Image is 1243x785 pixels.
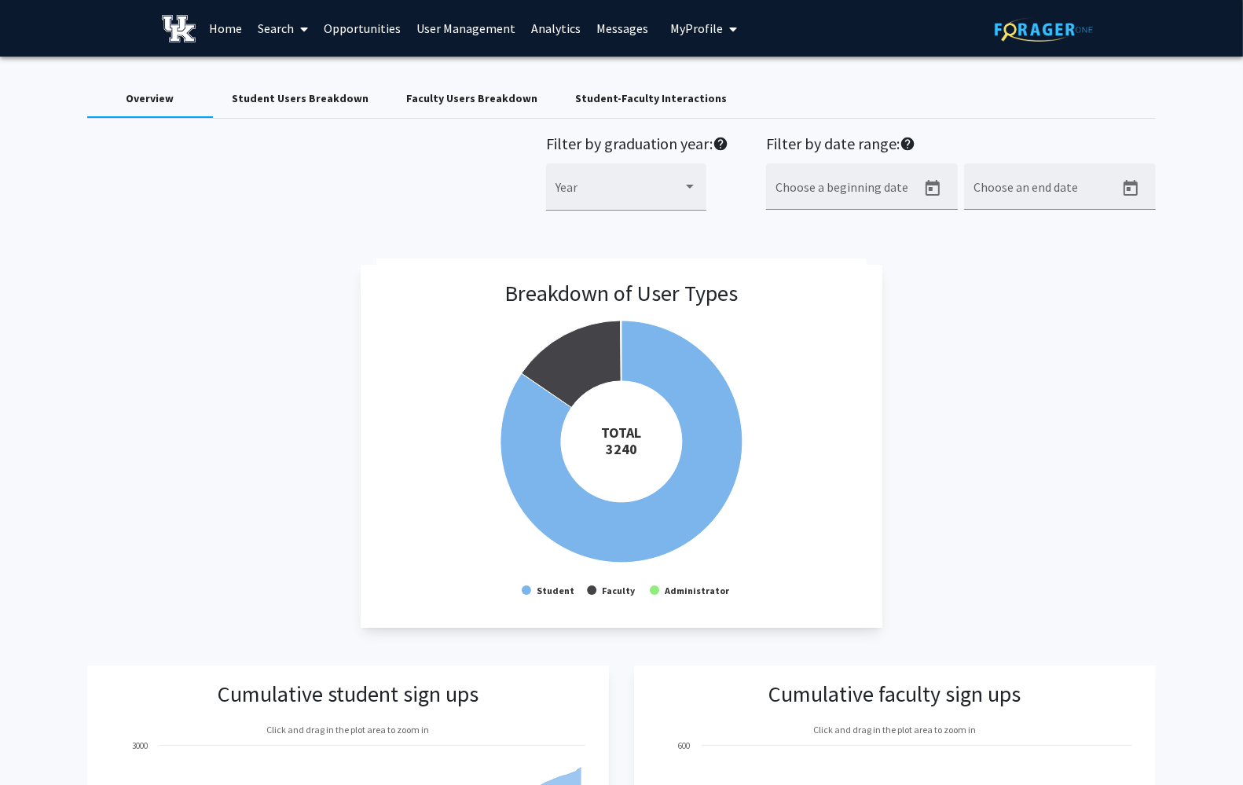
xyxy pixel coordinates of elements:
text: Click and drag in the plot area to zoom in [266,724,429,735]
a: User Management [409,1,523,56]
text: Faculty [602,585,636,596]
a: Home [201,1,250,56]
text: Administrator [664,585,730,596]
button: Open calendar [917,173,948,204]
h2: Filter by graduation year: [546,134,728,157]
div: Student-Faculty Interactions [575,90,727,107]
h3: Cumulative student sign ups [218,681,478,708]
span: My Profile [670,20,723,36]
a: Opportunities [316,1,409,56]
text: Click and drag in the plot area to zoom in [814,724,977,735]
div: Faculty Users Breakdown [406,90,537,107]
a: Messages [588,1,656,56]
h3: Cumulative faculty sign ups [769,681,1021,708]
text: Student [537,585,574,596]
tspan: TOTAL 3240 [601,424,641,458]
a: Analytics [523,1,588,56]
text: 600 [678,740,690,751]
div: Overview [126,90,174,107]
div: Student Users Breakdown [232,90,368,107]
img: University of Kentucky Logo [162,15,196,42]
text: 3000 [132,740,148,751]
mat-icon: help [900,134,915,153]
h3: Breakdown of User Types [504,281,738,307]
iframe: Chat [12,714,67,773]
mat-icon: help [713,134,728,153]
button: Open calendar [1115,173,1146,204]
img: ForagerOne Logo [995,17,1093,42]
h2: Filter by date range: [766,134,1156,157]
a: Search [250,1,316,56]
